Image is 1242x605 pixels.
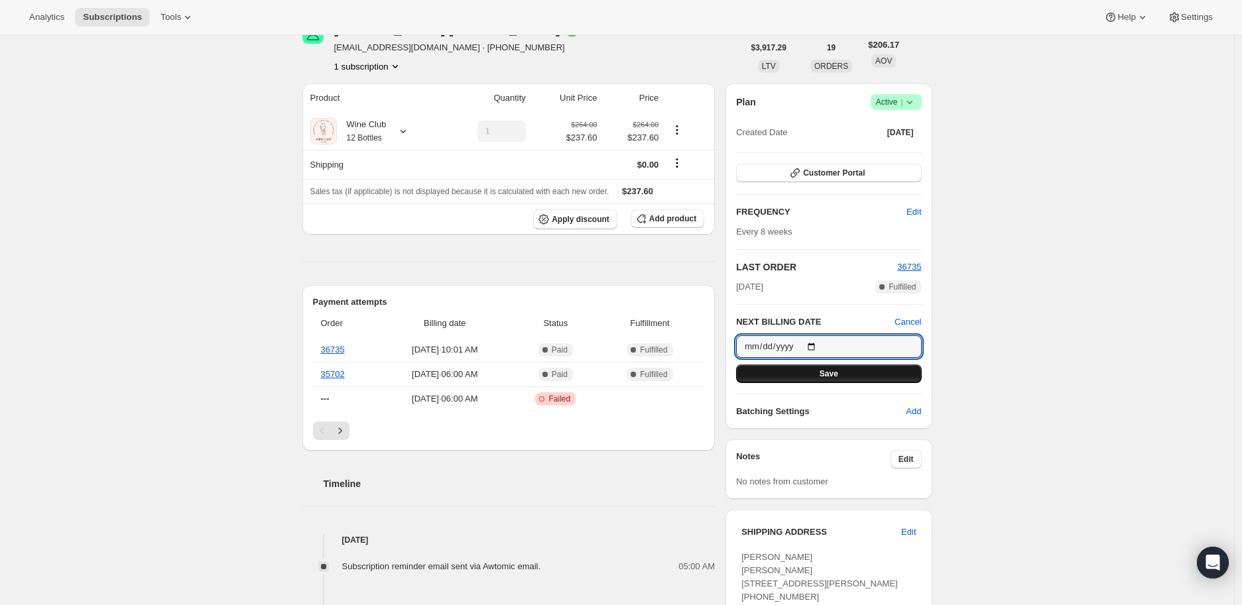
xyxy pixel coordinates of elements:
[334,60,402,73] button: Product actions
[901,525,916,539] span: Edit
[310,187,609,196] span: Sales tax (if applicable) is not displayed because it is calculated with each new order.
[678,560,715,573] span: 05:00 AM
[899,201,929,223] button: Edit
[382,368,508,381] span: [DATE] · 06:00 AM
[83,12,142,23] span: Subscriptions
[897,262,921,272] a: 36735
[736,315,895,329] h2: NEXT BILLING DATE
[321,394,330,404] span: ---
[906,205,921,219] span: Edit
[302,150,441,179] th: Shipping
[736,227,792,237] span: Every 8 weeks
[640,345,667,355] span: Fulfilled
[516,317,595,330] span: Status
[897,260,921,274] button: 36735
[666,156,688,170] button: Shipping actions
[906,405,921,418] span: Add
[649,213,696,224] span: Add product
[342,561,541,571] span: Subscription reminder email sent via Awtomic email.
[334,41,597,54] span: [EMAIL_ADDRESS][DOMAIN_NAME] · [PHONE_NUMBER]
[898,401,929,422] button: Add
[736,364,921,383] button: Save
[876,95,916,109] span: Active
[741,552,898,602] span: [PERSON_NAME] [PERSON_NAME] [STREET_ADDRESS][PERSON_NAME] [PHONE_NUMBER]
[1197,547,1229,578] div: Open Intercom Messenger
[637,160,659,170] span: $0.00
[875,56,892,66] span: AOV
[736,476,828,486] span: No notes from customer
[741,525,901,539] h3: SHIPPING ADDRESS
[603,317,696,330] span: Fulfillment
[1160,8,1221,27] button: Settings
[548,394,570,404] span: Failed
[382,392,508,406] span: [DATE] · 06:00 AM
[75,8,150,27] button: Subscriptions
[552,369,568,380] span: Paid
[1117,12,1135,23] span: Help
[762,62,776,71] span: LTV
[382,317,508,330] span: Billing date
[530,83,601,113] th: Unit Price
[900,97,902,107] span: |
[899,454,914,465] span: Edit
[814,62,848,71] span: ORDERS
[313,296,705,309] h2: Payment attempts
[153,8,202,27] button: Tools
[533,209,617,229] button: Apply discount
[29,12,64,23] span: Analytics
[751,42,786,53] span: $3,917.29
[827,42,836,53] span: 19
[868,38,899,52] span: $206.17
[1181,12,1213,23] span: Settings
[736,164,921,182] button: Customer Portal
[313,421,705,440] nav: Pagination
[1096,8,1156,27] button: Help
[889,282,916,292] span: Fulfilled
[302,533,715,547] h4: [DATE]
[331,421,349,440] button: Next
[552,345,568,355] span: Paid
[895,315,921,329] button: Cancel
[893,522,924,543] button: Edit
[313,309,378,338] th: Order
[571,121,597,129] small: $264.00
[302,83,441,113] th: Product
[640,369,667,380] span: Fulfilled
[160,12,181,23] span: Tools
[666,123,688,137] button: Product actions
[552,214,609,225] span: Apply discount
[736,280,763,294] span: [DATE]
[743,38,794,57] button: $3,917.29
[21,8,72,27] button: Analytics
[631,209,704,228] button: Add product
[441,83,530,113] th: Quantity
[887,127,914,138] span: [DATE]
[736,205,906,219] h2: FREQUENCY
[736,260,897,274] h2: LAST ORDER
[347,133,382,142] small: 12 Bottles
[891,450,922,468] button: Edit
[334,23,597,36] div: [PERSON_NAME] [PERSON_NAME] 🟢
[736,405,906,418] h6: Batching Settings
[321,345,345,355] a: 36735
[820,368,838,379] span: Save
[633,121,658,129] small: $264.00
[605,131,658,144] span: $237.60
[819,38,843,57] button: 19
[622,186,653,196] span: $237.60
[736,95,756,109] h2: Plan
[736,450,891,468] h3: Notes
[601,83,662,113] th: Price
[879,123,922,142] button: [DATE]
[566,131,597,144] span: $237.60
[321,369,345,379] a: 35702
[803,168,865,178] span: Customer Portal
[382,343,508,357] span: [DATE] · 10:01 AM
[310,118,337,144] img: product img
[324,477,715,490] h2: Timeline
[736,126,787,139] span: Created Date
[337,118,387,144] div: Wine Club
